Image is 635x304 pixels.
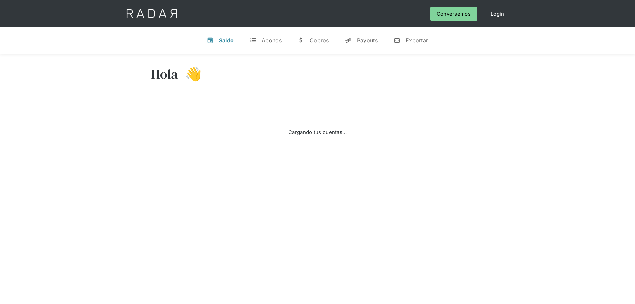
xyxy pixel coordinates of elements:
[310,37,329,44] div: Cobros
[219,37,234,44] div: Saldo
[178,66,202,82] h3: 👋
[430,7,477,21] a: Conversemos
[484,7,511,21] a: Login
[345,37,352,44] div: y
[394,37,400,44] div: n
[298,37,304,44] div: w
[288,128,347,137] div: Cargando tus cuentas...
[262,37,282,44] div: Abonos
[207,37,214,44] div: v
[406,37,428,44] div: Exportar
[250,37,256,44] div: t
[357,37,378,44] div: Payouts
[151,66,178,82] h3: Hola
